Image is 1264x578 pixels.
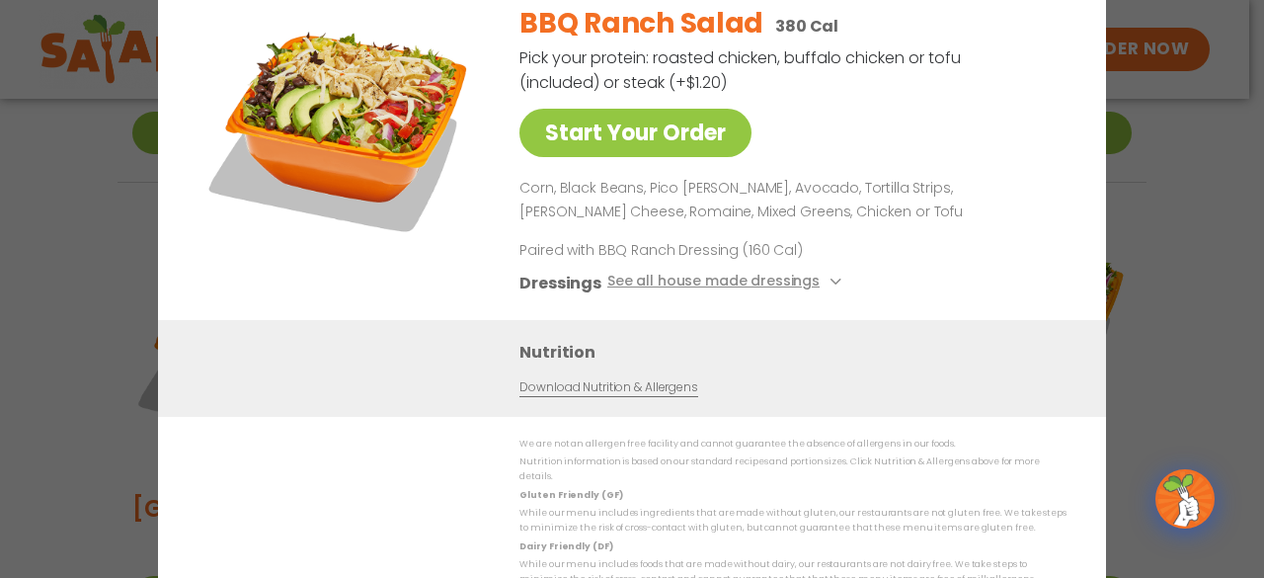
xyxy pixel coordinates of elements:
p: While our menu includes ingredients that are made without gluten, our restaurants are not gluten ... [519,506,1066,537]
a: Download Nutrition & Allergens [519,377,697,396]
h3: Dressings [519,270,601,294]
p: Nutrition information is based on our standard recipes and portion sizes. Click Nutrition & Aller... [519,454,1066,485]
p: 380 Cal [775,14,838,39]
p: Pick your protein: roasted chicken, buffalo chicken or tofu (included) or steak (+$1.20) [519,45,964,95]
strong: Gluten Friendly (GF) [519,488,622,500]
button: See all house made dressings [607,270,847,294]
a: Start Your Order [519,109,751,157]
p: We are not an allergen free facility and cannot guarantee the absence of allergens in our foods. [519,437,1066,452]
h2: BBQ Ranch Salad [519,3,763,44]
strong: Dairy Friendly (DF) [519,539,612,551]
img: wpChatIcon [1157,471,1213,527]
p: Paired with BBQ Ranch Dressing (160 Cal) [519,239,885,260]
p: Corn, Black Beans, Pico [PERSON_NAME], Avocado, Tortilla Strips, [PERSON_NAME] Cheese, Romaine, M... [519,177,1059,224]
h3: Nutrition [519,339,1076,364]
